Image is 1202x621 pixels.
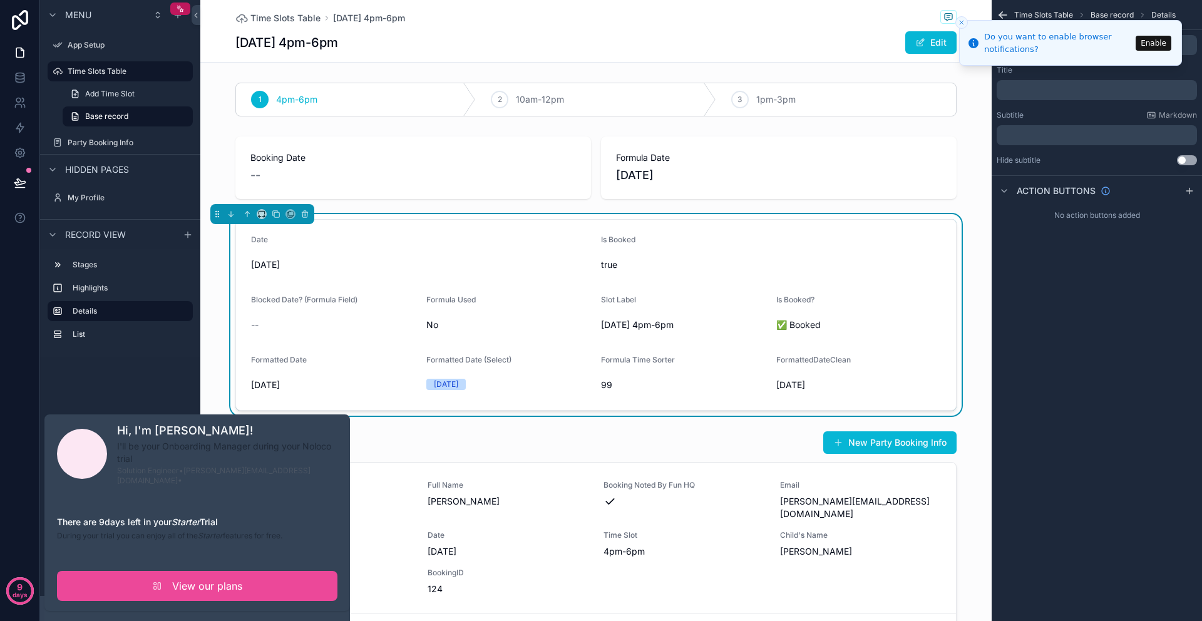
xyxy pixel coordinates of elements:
[992,205,1202,225] div: No action buttons added
[1151,10,1176,20] span: Details
[117,466,179,475] span: Solution Engineer
[117,440,337,465] p: I'll be your Onboarding Manager during your Noloco trial
[251,379,416,391] span: [DATE]
[1146,110,1197,120] a: Markdown
[601,235,635,244] span: Is Booked
[73,306,183,316] label: Details
[955,16,968,29] button: Close toast
[997,155,1040,165] label: Hide subtitle
[57,531,337,541] p: During your trial you can enjoy all of the features for free.
[1014,10,1073,20] span: Time Slots Table
[48,133,193,153] a: Party Booking Info
[73,329,188,339] label: List
[73,283,188,293] label: Highlights
[426,355,511,364] span: Formatted Date (Select)
[776,319,942,331] span: ✅ Booked
[251,355,307,364] span: Formatted Date
[40,249,200,357] div: scrollable content
[68,66,185,76] label: Time Slots Table
[85,89,135,99] span: Add Time Slot
[68,138,190,148] label: Party Booking Info
[251,295,357,304] span: Blocked Date? (Formula Field)
[601,295,636,304] span: Slot Label
[17,581,23,593] p: 9
[434,379,458,390] div: [DATE]
[601,259,941,271] span: true
[65,228,126,241] span: Record view
[235,34,338,51] h1: [DATE] 4pm-6pm
[1017,185,1096,197] span: Action buttons
[172,516,200,527] em: Starter
[68,40,190,50] label: App Setup
[48,35,193,55] a: App Setup
[776,295,814,304] span: Is Booked?
[63,106,193,126] a: Base record
[905,31,957,54] button: Edit
[776,379,942,391] span: [DATE]
[13,586,28,603] p: days
[198,531,223,540] em: Starter
[48,61,193,81] a: Time Slots Table
[65,163,129,176] span: Hidden pages
[48,188,193,208] a: My Profile
[250,12,321,24] span: Time Slots Table
[997,125,1197,145] div: scrollable content
[65,9,91,21] span: Menu
[57,571,337,601] a: View our plans
[251,259,591,271] span: [DATE]
[57,516,337,528] h3: There are 9 days left in your Trial
[601,319,766,331] span: [DATE] 4pm-6pm
[601,355,675,364] span: Formula Time Sorter
[172,578,242,593] span: View our plans
[251,319,259,331] span: --
[426,295,476,304] span: Formula Used
[63,84,193,104] a: Add Time Slot
[1091,10,1134,20] span: Base record
[1159,110,1197,120] span: Markdown
[776,355,851,364] span: FormattedDateClean
[251,235,268,244] span: Date
[1136,36,1171,51] button: Enable
[68,193,190,203] label: My Profile
[997,110,1024,120] label: Subtitle
[426,319,592,331] span: No
[117,466,311,485] span: • [PERSON_NAME][EMAIL_ADDRESS][DOMAIN_NAME] •
[984,31,1132,55] div: Do you want to enable browser notifications?
[997,80,1197,100] div: scrollable content
[85,111,128,121] span: Base record
[73,260,188,270] label: Stages
[117,422,337,439] h1: Hi, I'm [PERSON_NAME]!
[333,12,405,24] a: [DATE] 4pm-6pm
[235,12,321,24] a: Time Slots Table
[997,65,1012,75] label: Title
[601,379,766,391] span: 99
